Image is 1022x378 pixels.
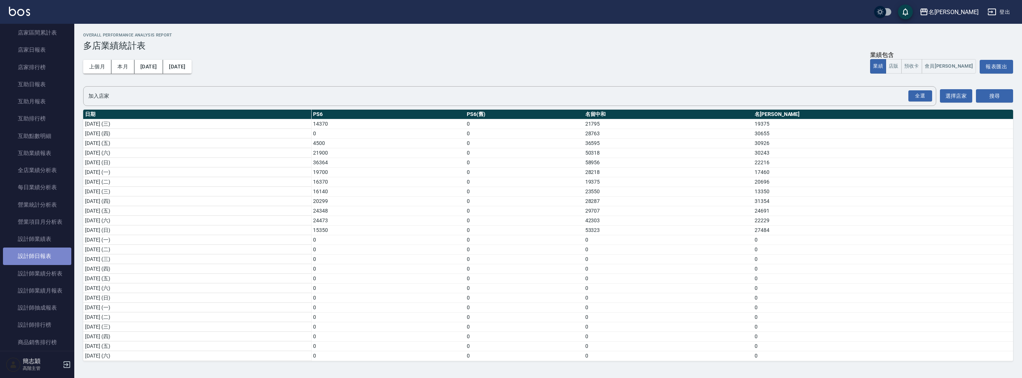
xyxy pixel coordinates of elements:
[83,177,311,187] td: [DATE] (二)
[753,225,1013,235] td: 27484
[922,59,976,74] button: 會員[PERSON_NAME]
[311,332,465,341] td: 0
[465,351,583,361] td: 0
[311,225,465,235] td: 15350
[583,312,753,322] td: 0
[583,254,753,264] td: 0
[753,177,1013,187] td: 20696
[83,332,311,341] td: [DATE] (四)
[3,282,71,299] a: 設計師業績月報表
[311,177,465,187] td: 16370
[311,322,465,332] td: 0
[465,167,583,177] td: 0
[83,274,311,283] td: [DATE] (五)
[311,187,465,196] td: 16140
[465,177,583,187] td: 0
[83,361,311,370] td: [DATE] (日)
[753,351,1013,361] td: 0
[465,187,583,196] td: 0
[311,129,465,138] td: 0
[311,167,465,177] td: 19700
[980,60,1013,74] button: 報表匯出
[907,89,934,103] button: Open
[465,235,583,245] td: 0
[753,245,1013,254] td: 0
[311,274,465,283] td: 0
[583,148,753,158] td: 50318
[311,303,465,312] td: 0
[83,293,311,303] td: [DATE] (日)
[465,312,583,322] td: 0
[83,216,311,225] td: [DATE] (六)
[3,24,71,41] a: 店家區間累計表
[753,322,1013,332] td: 0
[583,158,753,167] td: 58956
[465,361,583,370] td: 0
[83,138,311,148] td: [DATE] (五)
[83,148,311,158] td: [DATE] (六)
[976,89,1013,103] button: 搜尋
[940,89,972,103] button: 選擇店家
[908,90,932,102] div: 全選
[465,322,583,332] td: 0
[83,235,311,245] td: [DATE] (一)
[311,254,465,264] td: 0
[870,59,886,74] button: 業績
[3,213,71,230] a: 營業項目月分析表
[83,206,311,216] td: [DATE] (五)
[311,119,465,129] td: 14370
[3,334,71,351] a: 商品銷售排行榜
[583,196,753,206] td: 28287
[583,129,753,138] td: 28763
[3,196,71,213] a: 營業統計分析表
[83,110,311,119] th: 日期
[9,7,30,16] img: Logo
[753,293,1013,303] td: 0
[311,158,465,167] td: 36364
[465,254,583,264] td: 0
[898,4,913,19] button: save
[311,283,465,293] td: 0
[753,138,1013,148] td: 30926
[465,303,583,312] td: 0
[583,293,753,303] td: 0
[917,4,982,20] button: 名[PERSON_NAME]
[465,158,583,167] td: 0
[311,216,465,225] td: 24473
[583,274,753,283] td: 0
[465,264,583,274] td: 0
[583,216,753,225] td: 42303
[3,110,71,127] a: 互助排行榜
[83,264,311,274] td: [DATE] (四)
[3,248,71,265] a: 設計師日報表
[83,60,111,74] button: 上個月
[23,365,61,372] p: 高階主管
[753,303,1013,312] td: 0
[311,206,465,216] td: 24348
[753,216,1013,225] td: 22229
[311,148,465,158] td: 21900
[886,59,902,74] button: 店販
[465,129,583,138] td: 0
[3,41,71,58] a: 店家日報表
[583,361,753,370] td: 0
[465,196,583,206] td: 0
[753,187,1013,196] td: 13350
[753,254,1013,264] td: 0
[753,158,1013,167] td: 22216
[134,60,163,74] button: [DATE]
[465,138,583,148] td: 0
[83,312,311,322] td: [DATE] (二)
[583,167,753,177] td: 28218
[465,206,583,216] td: 0
[83,129,311,138] td: [DATE] (四)
[23,358,61,365] h5: 簡志穎
[3,351,71,368] a: 商品消耗明細
[583,322,753,332] td: 0
[311,293,465,303] td: 0
[583,283,753,293] td: 0
[465,274,583,283] td: 0
[83,351,311,361] td: [DATE] (六)
[83,245,311,254] td: [DATE] (二)
[583,235,753,245] td: 0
